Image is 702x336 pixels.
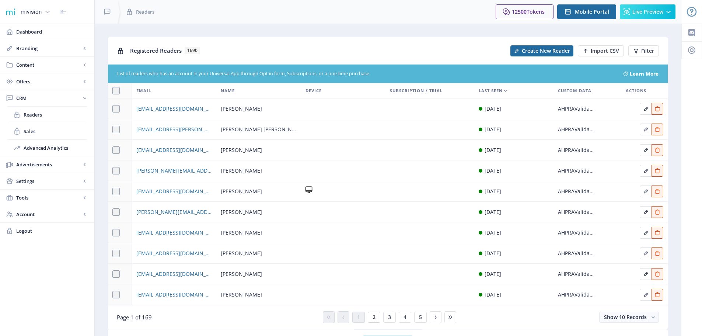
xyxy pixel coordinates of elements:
span: Branding [16,45,81,52]
div: [DATE] [485,187,501,196]
a: [EMAIL_ADDRESS][DOMAIN_NAME] [136,187,212,196]
a: Edit page [652,249,663,256]
span: 1 [357,314,360,320]
app-collection-view: Registered Readers [108,37,668,329]
div: AHPRAValidated: 1 [558,208,595,217]
span: [PERSON_NAME] [221,290,262,299]
span: Registered Readers [130,47,182,54]
span: Filter [641,48,654,54]
a: Edit page [640,208,652,215]
span: Live Preview [632,9,663,15]
div: [DATE] [485,166,501,175]
a: [EMAIL_ADDRESS][PERSON_NAME][DOMAIN_NAME] [136,125,212,134]
button: 1 [352,312,365,323]
div: [DATE] [485,146,501,155]
button: 2 [368,312,380,323]
span: Custom Data [558,86,591,95]
span: Tools [16,194,81,201]
span: Readers [136,8,154,15]
div: [DATE] [485,208,501,217]
a: New page [506,45,573,56]
a: Readers [7,107,87,123]
span: Logout [16,227,88,235]
div: [DATE] [485,270,501,278]
button: Show 10 Records [599,312,659,323]
span: 1690 [185,47,200,54]
a: Edit page [640,125,652,132]
span: [PERSON_NAME] [221,270,262,278]
button: Filter [628,45,659,56]
div: AHPRAValidated: 1 [558,125,595,134]
span: Name [221,86,235,95]
a: Edit page [640,166,652,173]
span: 2 [373,314,376,320]
a: Edit page [652,104,663,111]
div: [DATE] [485,104,501,113]
a: [EMAIL_ADDRESS][DOMAIN_NAME] [136,249,212,258]
a: Edit page [640,249,652,256]
span: Subscription / Trial [390,86,443,95]
span: 4 [404,314,406,320]
button: Import CSV [578,45,624,56]
span: [PERSON_NAME] [221,187,262,196]
a: [PERSON_NAME][EMAIL_ADDRESS][DOMAIN_NAME] [136,166,212,175]
span: Show 10 Records [604,314,647,321]
div: AHPRAValidated: 0 [558,104,595,113]
span: Mobile Portal [575,9,609,15]
a: Edit page [652,290,663,297]
a: [EMAIL_ADDRESS][DOMAIN_NAME] [136,146,212,155]
a: [PERSON_NAME][EMAIL_ADDRESS][PERSON_NAME][PERSON_NAME][DOMAIN_NAME] [136,208,212,217]
span: Settings [16,177,81,185]
span: Import CSV [591,48,619,54]
a: [EMAIL_ADDRESS][DOMAIN_NAME] [136,104,212,113]
div: [DATE] [485,125,501,134]
span: Create New Reader [522,48,570,54]
a: Sales [7,123,87,139]
span: Page 1 of 169 [117,314,152,321]
span: [PERSON_NAME] [221,228,262,237]
span: [EMAIL_ADDRESS][DOMAIN_NAME] [136,228,212,237]
span: [PERSON_NAME] [221,104,262,113]
div: [DATE] [485,228,501,237]
button: 4 [399,312,411,323]
div: [DATE] [485,290,501,299]
a: Edit page [640,270,652,277]
div: List of readers who has an account in your Universal App through Opt-in form, Subscriptions, or a... [117,70,615,77]
a: Edit page [640,187,652,194]
span: [PERSON_NAME] [221,166,262,175]
button: Mobile Portal [557,4,616,19]
span: Sales [24,128,87,135]
a: Edit page [640,228,652,235]
span: Readers [24,111,87,118]
span: Email [136,86,151,95]
span: 3 [388,314,391,320]
span: [EMAIL_ADDRESS][DOMAIN_NAME] [136,270,212,278]
div: AHPRAValidated: 0 [558,146,595,155]
a: Edit page [652,166,663,173]
img: 1f20cf2a-1a19-485c-ac21-848c7d04f45b.png [4,6,16,18]
span: Last Seen [479,86,503,95]
button: 12500Tokens [496,4,553,19]
a: Edit page [640,290,652,297]
div: AHPRAValidated: 0 [558,166,595,175]
span: 5 [419,314,422,320]
a: [EMAIL_ADDRESS][DOMAIN_NAME] [136,290,212,299]
span: Device [305,86,322,95]
span: Account [16,211,81,218]
div: AHPRAValidated: 1 [558,228,595,237]
a: Advanced Analytics [7,140,87,156]
button: Live Preview [620,4,675,19]
a: Edit page [652,208,663,215]
div: AHPRAValidated: 0 [558,290,595,299]
a: Learn More [630,70,659,77]
div: mivision [21,4,42,20]
button: Create New Reader [510,45,573,56]
a: Edit page [640,104,652,111]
